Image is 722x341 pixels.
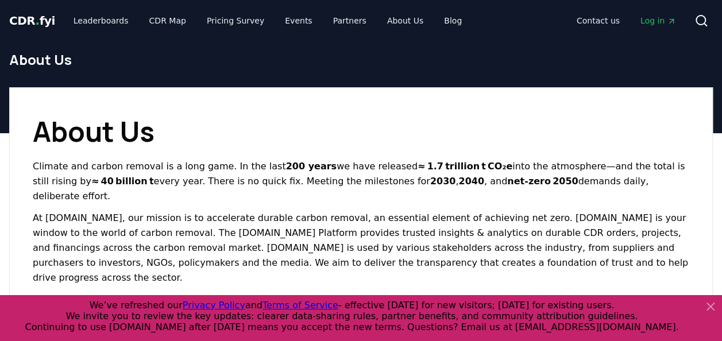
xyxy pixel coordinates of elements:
[507,176,578,187] strong: net‑zero 2050
[198,10,273,31] a: Pricing Survey
[286,161,337,172] strong: 200 years
[9,51,713,69] h1: About Us
[140,10,195,31] a: CDR Map
[324,10,376,31] a: Partners
[378,10,433,31] a: About Us
[64,10,471,31] nav: Main
[458,176,484,187] strong: 2040
[430,176,456,187] strong: 2030
[36,14,40,28] span: .
[567,10,629,31] a: Contact us
[435,10,471,31] a: Blog
[33,111,689,152] h1: About Us
[567,10,685,31] nav: Main
[9,13,55,29] a: CDR.fyi
[33,294,223,305] em: Learn more about our methodology .
[33,211,689,285] p: At [DOMAIN_NAME], our mission is to accelerate durable carbon removal, an essential element of ac...
[276,10,321,31] a: Events
[196,294,220,305] a: here
[418,161,512,172] strong: ≈ 1.7 trillion t CO₂e
[33,159,689,204] p: Climate and carbon removal is a long game. In the last we have released into the atmosphere—and t...
[9,14,55,28] span: CDR fyi
[64,10,138,31] a: Leaderboards
[91,176,154,187] strong: ≈ 40 billion t
[631,10,685,31] a: Log in
[640,15,676,26] span: Log in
